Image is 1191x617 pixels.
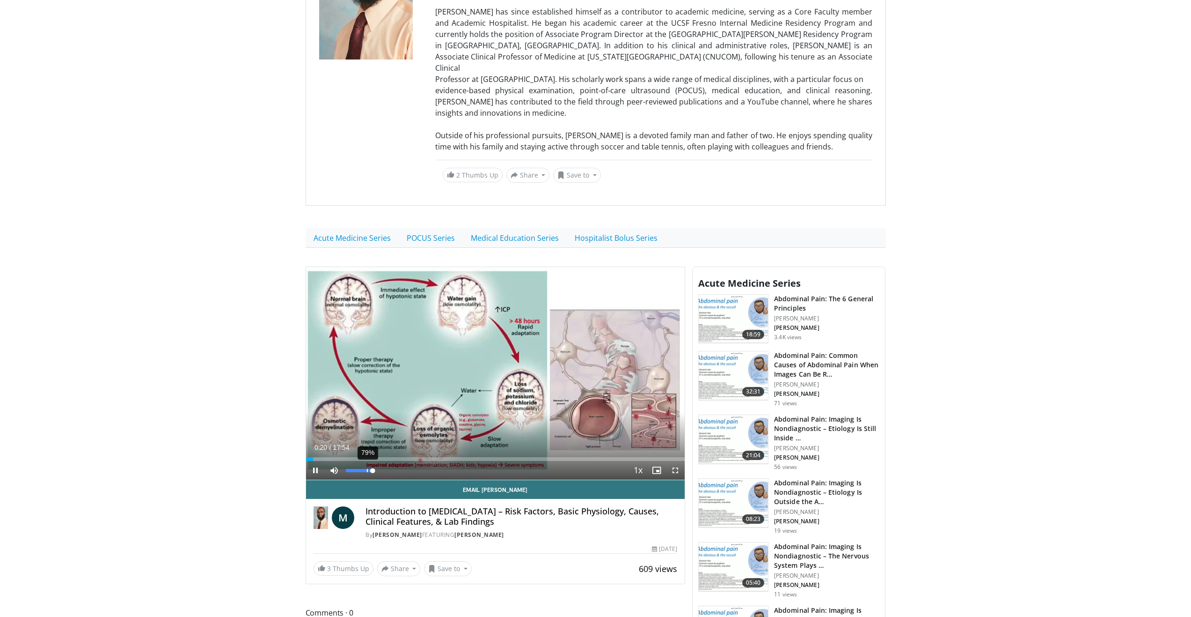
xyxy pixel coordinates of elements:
a: 18:59 Abdominal Pain: The 6 General Principles [PERSON_NAME] [PERSON_NAME] 3.4K views [698,294,879,344]
span: 08:23 [742,514,765,524]
p: 11 views [774,591,797,598]
h3: Abdominal Pain: Imaging Is Nondiagnostic – Etiology Is Outside the A… [774,478,879,506]
a: [PERSON_NAME] [454,531,504,539]
span: Acute Medicine Series [698,277,801,290]
button: Playback Rate [628,461,647,480]
button: Mute [325,461,343,480]
a: 05:40 Abdominal Pain: Imaging Is Nondiagnostic – The Nervous System Plays … [PERSON_NAME] [PERSON... [698,542,879,598]
button: Share [506,168,550,183]
h3: Abdominal Pain: Imaging Is Nondiagnostic – Etiology Is Still Inside … [774,415,879,443]
p: [PERSON_NAME] [774,572,879,580]
a: Hospitalist Bolus Series [567,228,665,248]
button: Pause [306,461,325,480]
span: 32:31 [742,387,765,396]
p: [PERSON_NAME] [774,315,879,322]
img: f552a685-2fe9-4407-9b0a-d7b7fac1e96a.png.150x105_q85_crop-smart_upscale.png [699,295,768,343]
span: 18:59 [742,330,765,339]
p: [PERSON_NAME] [774,445,879,452]
p: [PERSON_NAME] [774,454,879,461]
p: [PERSON_NAME] [774,390,879,398]
p: 71 views [774,400,797,407]
div: [DATE] [652,545,677,553]
span: 05:40 [742,578,765,587]
h3: Abdominal Pain: The 6 General Principles [774,294,879,313]
img: d39bce24-9a78-4dcb-be8a-fee870b4ed5f.png.150x105_q85_crop-smart_upscale.png [699,415,768,464]
a: M [332,506,354,529]
div: By FEATURING [365,531,677,539]
img: 0ca885ff-e619-4ce0-a362-9fb6c68f4389.png.150x105_q85_crop-smart_upscale.png [699,351,768,400]
img: Dr. Mohammed Elhassan [314,506,329,529]
div: Volume Level [346,469,373,472]
img: bb0497ff-6b84-430e-bb1e-1dbce64a6aae.png.150x105_q85_crop-smart_upscale.png [699,543,768,591]
button: Save to [424,561,472,576]
a: 32:31 Abdominal Pain: Common Causes of Abdominal Pain When Images Can Be R… [PERSON_NAME] [PERSON... [698,351,879,407]
span: 0:20 [314,444,327,451]
div: Progress Bar [306,457,685,461]
a: 2 Thumbs Up [443,168,503,182]
a: 21:04 Abdominal Pain: Imaging Is Nondiagnostic – Etiology Is Still Inside … [PERSON_NAME] [PERSON... [698,415,879,471]
img: 7db2f914-ad53-4a22-9a8b-3bfe9828f584.png.150x105_q85_crop-smart_upscale.png [699,479,768,528]
h4: Introduction to [MEDICAL_DATA] – Risk Factors, Basic Physiology, Causes, Clinical Features, & Lab... [365,506,677,527]
h3: Abdominal Pain: Imaging Is Nondiagnostic – The Nervous System Plays … [774,542,879,570]
p: [PERSON_NAME] [774,518,879,525]
p: [PERSON_NAME] [774,581,879,589]
button: Save to [553,168,601,183]
a: Medical Education Series [463,228,567,248]
a: POCUS Series [399,228,463,248]
button: Fullscreen [666,461,685,480]
button: Share [377,561,421,576]
p: [PERSON_NAME] [774,381,879,388]
video-js: Video Player [306,267,685,481]
span: 17:54 [333,444,349,451]
span: 21:04 [742,451,765,460]
p: [PERSON_NAME] [774,324,879,332]
a: 3 Thumbs Up [314,561,373,576]
p: [PERSON_NAME] [774,508,879,516]
button: Enable picture-in-picture mode [647,461,666,480]
span: 3 [327,564,331,573]
p: 56 views [774,463,797,471]
a: Acute Medicine Series [306,228,399,248]
p: 3.4K views [774,334,802,341]
p: 19 views [774,527,797,535]
a: [PERSON_NAME] [373,531,422,539]
span: / [329,444,331,451]
a: 08:23 Abdominal Pain: Imaging Is Nondiagnostic – Etiology Is Outside the A… [PERSON_NAME] [PERSON... [698,478,879,535]
h3: Abdominal Pain: Common Causes of Abdominal Pain When Images Can Be R… [774,351,879,379]
span: 2 [456,171,460,179]
a: Email [PERSON_NAME] [306,480,685,499]
span: 609 views [639,563,677,574]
